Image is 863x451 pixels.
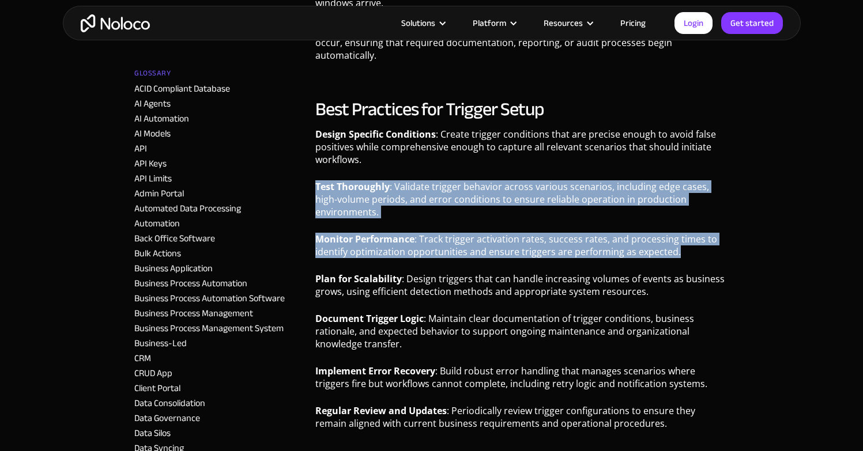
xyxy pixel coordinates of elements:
a: Automation [134,215,180,232]
a: Business Process Automation Software [134,290,285,307]
p: : Periodically review trigger configurations to ensure they remain aligned with current business ... [315,404,729,438]
a: AI Models [134,125,171,142]
a: API Limits [134,170,172,187]
a: Pricing [606,16,660,31]
a: API [134,140,147,157]
div: Solutions [387,16,458,31]
h2: Best Practices for Trigger Setup [315,98,729,121]
strong: Design Specific Conditions [315,128,436,141]
strong: Document Trigger Logic [315,312,424,325]
a: Data Silos [134,425,171,442]
p: : Design triggers that can handle increasing volumes of events as business grows, using efficient... [315,272,729,306]
a: ACID Compliant Database [134,80,230,97]
a: home [81,14,150,32]
a: Business Process Automation [134,275,247,292]
strong: Implement Error Recovery [315,365,435,377]
strong: Plan for Scalability [315,272,402,285]
div: Platform [473,16,506,31]
a: Business Application [134,260,213,277]
a: CRM [134,350,151,367]
a: Back Office Software [134,230,215,247]
div: Solutions [401,16,435,31]
strong: Test Thoroughly [315,180,390,193]
a: Business Process Management System [134,320,284,337]
p: : Validate trigger behavior across various scenarios, including edge cases, high-volume periods, ... [315,180,729,227]
a: Business-Led [134,335,187,352]
a: CRUD App [134,365,172,382]
a: Login [674,12,713,34]
p: : Regulatory triggers start compliance workflows when specific events occur, ensuring that requir... [315,24,729,70]
a: Business Process Management [134,305,253,322]
a: AI Automation [134,110,189,127]
a: Glossary [134,65,306,82]
a: Admin Portal [134,185,184,202]
a: API Keys [134,155,167,172]
a: Automated Data Processing [134,200,241,217]
strong: Monitor Performance [315,233,414,245]
a: AI Agents [134,95,171,112]
a: Data Governance [134,410,200,427]
a: Bulk Actions [134,245,181,262]
div: Platform [458,16,529,31]
strong: Regular Review and Updates [315,404,447,417]
p: : Maintain clear documentation of trigger conditions, business rationale, and expected behavior t... [315,312,729,359]
div: Resources [529,16,606,31]
div: Resources [544,16,583,31]
p: : Track trigger activation rates, success rates, and processing times to identify optimization op... [315,233,729,267]
a: Client Portal [134,380,180,397]
a: Get started [721,12,783,34]
h2: Glossary [134,65,171,82]
p: : Build robust error handling that manages scenarios where triggers fire but workflows cannot com... [315,365,729,399]
a: Data Consolidation [134,395,205,412]
p: : Create trigger conditions that are precise enough to avoid false positives while comprehensive ... [315,128,729,175]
